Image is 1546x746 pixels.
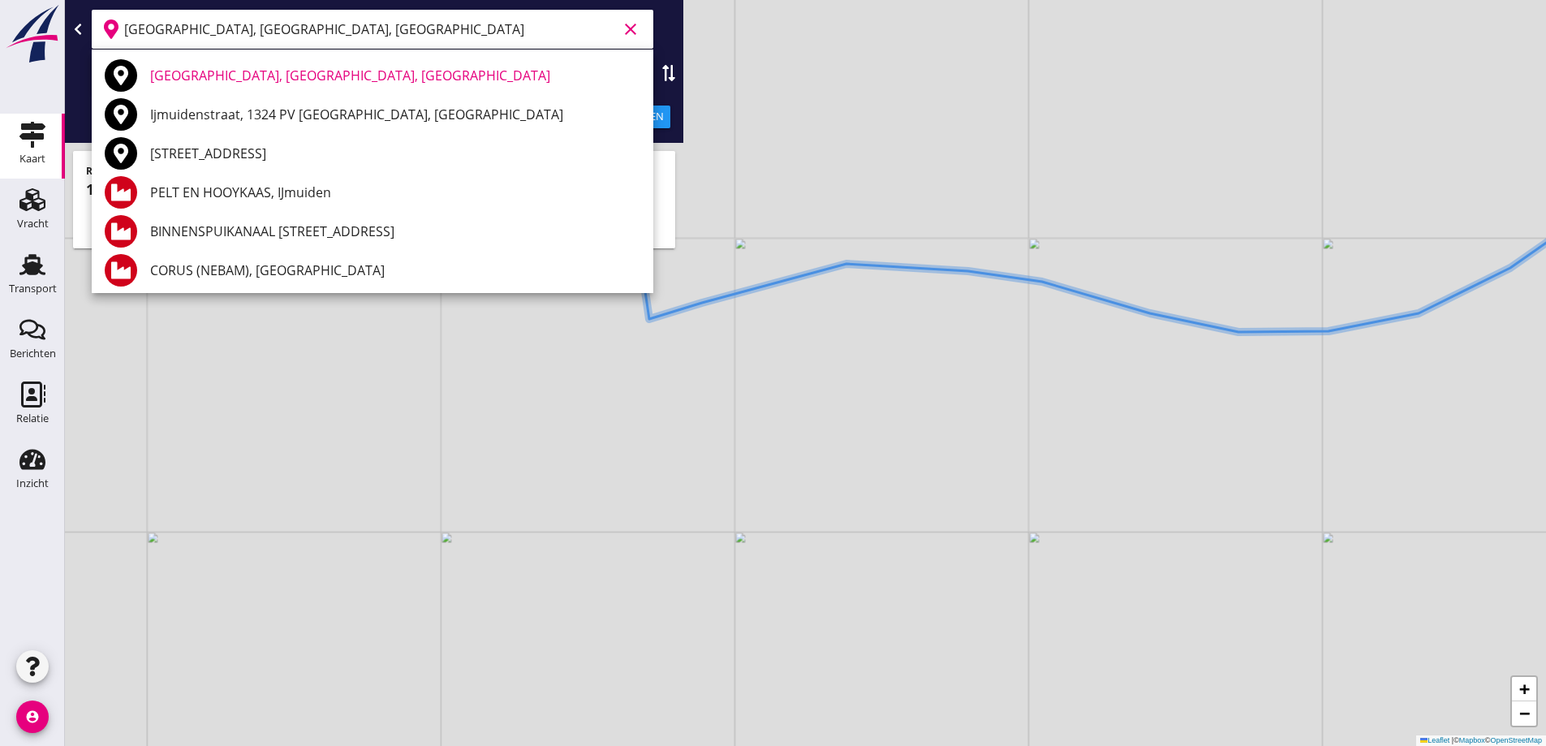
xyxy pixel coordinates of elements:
[150,144,640,163] div: [STREET_ADDRESS]
[150,66,640,85] div: [GEOGRAPHIC_DATA], [GEOGRAPHIC_DATA], [GEOGRAPHIC_DATA]
[1490,736,1542,744] a: OpenStreetMap
[150,183,640,202] div: PELT EN HOOYKAAS, IJmuiden
[150,105,640,124] div: Ijmuidenstraat, 1324 PV [GEOGRAPHIC_DATA], [GEOGRAPHIC_DATA]
[86,179,662,201] div: uur (133 km)
[16,413,49,424] div: Relatie
[10,348,56,359] div: Berichten
[16,478,49,489] div: Inzicht
[1519,679,1530,699] span: +
[1519,703,1530,723] span: −
[19,153,45,164] div: Kaart
[9,283,57,294] div: Transport
[17,218,49,229] div: Vracht
[1512,677,1536,701] a: Zoom in
[621,19,640,39] i: clear
[1459,736,1485,744] a: Mapbox
[3,4,62,64] img: logo-small.a267ee39.svg
[86,164,139,178] strong: Route type
[150,261,640,280] div: CORUS (NEBAM), [GEOGRAPHIC_DATA]
[1452,736,1453,744] span: |
[1512,701,1536,726] a: Zoom out
[1416,735,1546,746] div: © ©
[150,222,640,241] div: BINNENSPUIKANAAL [STREET_ADDRESS]
[124,16,618,42] input: Vertrekpunt
[86,179,102,199] strong: 14
[16,701,49,733] i: account_circle
[1420,736,1449,744] a: Leaflet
